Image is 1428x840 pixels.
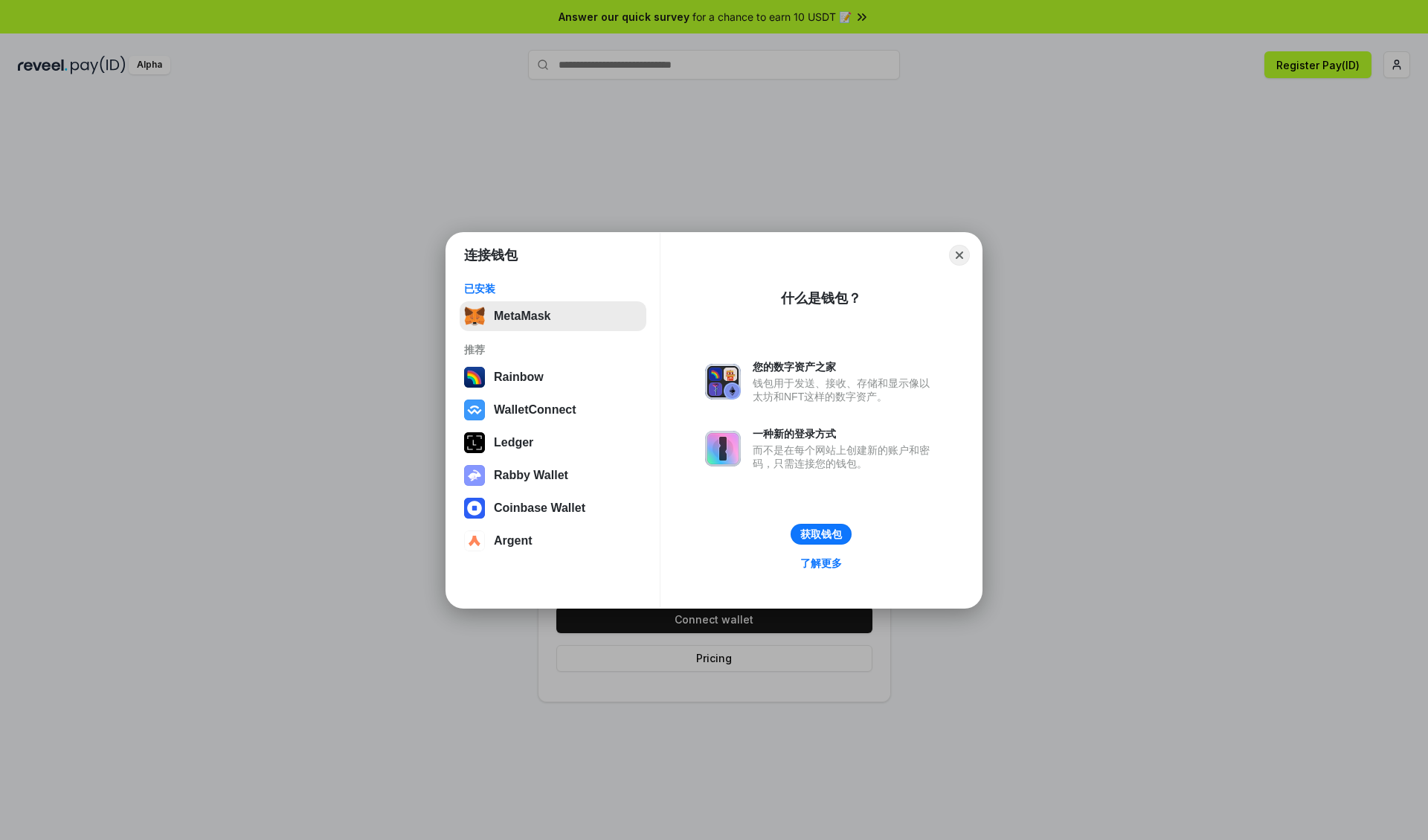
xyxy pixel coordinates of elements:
[753,427,937,440] div: 一种新的登录方式
[460,493,646,523] button: Coinbase Wallet
[781,289,861,307] div: 什么是钱包？
[464,432,485,453] img: svg+xml,%3Csvg%20xmlns%3D%22http%3A%2F%2Fwww.w3.org%2F2000%2Fsvg%22%20width%3D%2228%22%20height%3...
[753,443,937,470] div: 而不是在每个网站上创建新的账户和密码，只需连接您的钱包。
[464,246,518,264] h1: 连接钱包
[494,469,568,482] div: Rabby Wallet
[460,461,646,490] button: Rabby Wallet
[753,376,937,403] div: 钱包用于发送、接收、存储和显示像以太坊和NFT这样的数字资产。
[705,431,741,467] img: svg+xml,%3Csvg%20xmlns%3D%22http%3A%2F%2Fwww.w3.org%2F2000%2Fsvg%22%20fill%3D%22none%22%20viewBox...
[791,554,851,573] a: 了解更多
[464,530,485,551] img: svg+xml,%3Csvg%20width%3D%2228%22%20height%3D%2228%22%20viewBox%3D%220%200%2028%2028%22%20fill%3D...
[464,282,642,295] div: 已安装
[494,371,544,384] div: Rainbow
[460,428,646,458] button: Ledger
[464,400,485,420] img: svg+xml,%3Csvg%20width%3D%2228%22%20height%3D%2228%22%20viewBox%3D%220%200%2028%2028%22%20fill%3D...
[464,367,485,388] img: svg+xml,%3Csvg%20width%3D%22120%22%20height%3D%22120%22%20viewBox%3D%220%200%20120%20120%22%20fil...
[460,395,646,425] button: WalletConnect
[460,526,646,556] button: Argent
[791,524,852,545] button: 获取钱包
[753,360,937,373] div: 您的数字资产之家
[464,498,485,519] img: svg+xml,%3Csvg%20width%3D%2228%22%20height%3D%2228%22%20viewBox%3D%220%200%2028%2028%22%20fill%3D...
[494,403,576,417] div: WalletConnect
[705,364,741,400] img: svg+xml,%3Csvg%20xmlns%3D%22http%3A%2F%2Fwww.w3.org%2F2000%2Fsvg%22%20fill%3D%22none%22%20viewBox...
[464,465,485,486] img: svg+xml,%3Csvg%20xmlns%3D%22http%3A%2F%2Fwww.w3.org%2F2000%2Fsvg%22%20fill%3D%22none%22%20viewBox...
[800,557,842,570] div: 了解更多
[949,245,970,266] button: Close
[494,501,585,515] div: Coinbase Wallet
[464,343,642,356] div: 推荐
[494,436,533,449] div: Ledger
[460,301,646,331] button: MetaMask
[800,528,842,541] div: 获取钱包
[464,306,485,327] img: svg+xml,%3Csvg%20fill%3D%22none%22%20height%3D%2233%22%20viewBox%3D%220%200%2035%2033%22%20width%...
[460,362,646,392] button: Rainbow
[494,310,550,323] div: MetaMask
[494,534,533,548] div: Argent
